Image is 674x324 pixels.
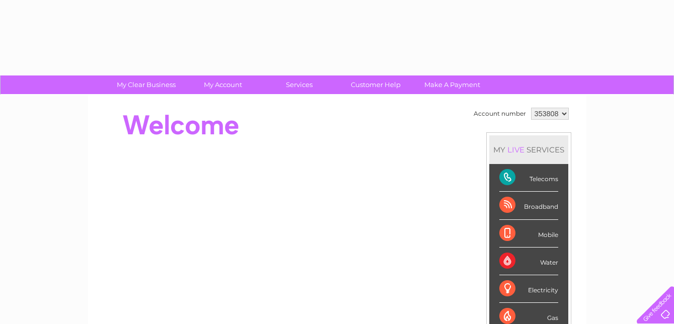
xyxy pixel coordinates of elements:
div: Mobile [499,220,558,248]
a: My Clear Business [105,75,188,94]
a: Make A Payment [411,75,494,94]
div: Broadband [499,192,558,219]
div: Telecoms [499,164,558,192]
div: Electricity [499,275,558,303]
a: My Account [181,75,264,94]
div: MY SERVICES [489,135,568,164]
div: Water [499,248,558,275]
a: Customer Help [334,75,417,94]
div: LIVE [505,145,527,154]
td: Account number [471,105,529,122]
a: Services [258,75,341,94]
